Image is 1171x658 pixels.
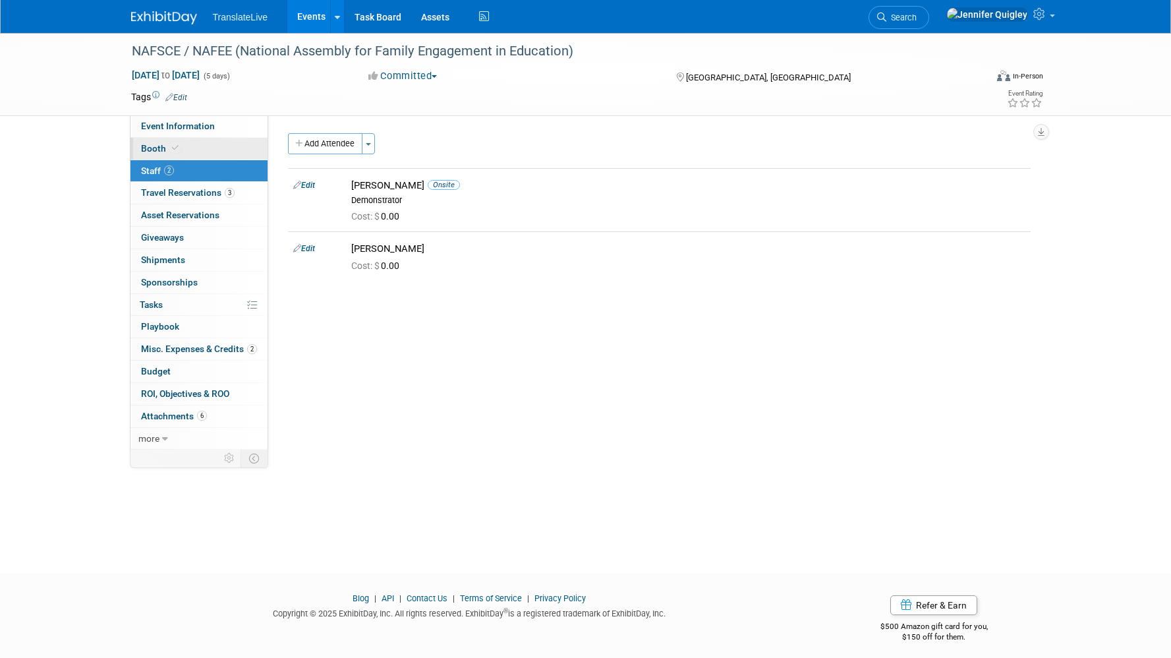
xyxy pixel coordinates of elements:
[138,433,159,444] span: more
[293,244,315,253] a: Edit
[218,450,241,467] td: Personalize Event Tab Strip
[946,7,1028,22] img: Jennifer Quigley
[130,405,268,427] a: Attachments6
[127,40,966,63] div: NAFSCE / NAFEE (National Assembly for Family Engagement in Education)
[213,12,268,22] span: TranslateLive
[141,165,174,176] span: Staff
[407,593,447,603] a: Contact Us
[131,90,187,104] td: Tags
[225,188,235,198] span: 3
[130,361,268,382] a: Budget
[1007,90,1042,97] div: Event Rating
[141,210,219,220] span: Asset Reservations
[130,383,268,405] a: ROI, Objectives & ROO
[460,593,522,603] a: Terms of Service
[130,227,268,249] a: Giveaways
[828,632,1041,643] div: $150 off for them.
[288,133,362,154] button: Add Attendee
[351,195,1025,206] div: Demonstrator
[503,607,508,614] sup: ®
[130,204,268,226] a: Asset Reservations
[141,121,215,131] span: Event Information
[130,338,268,360] a: Misc. Expenses & Credits2
[247,344,257,354] span: 2
[141,344,257,354] span: Misc. Expenses & Credits
[131,69,200,81] span: [DATE] [DATE]
[141,366,171,376] span: Budget
[130,272,268,293] a: Sponsorships
[351,211,381,222] span: Cost: $
[159,70,172,80] span: to
[997,71,1010,81] img: Format-Inperson.png
[141,187,235,198] span: Travel Reservations
[686,73,851,82] span: [GEOGRAPHIC_DATA], [GEOGRAPHIC_DATA]
[908,69,1044,88] div: Event Format
[524,593,532,603] span: |
[890,595,977,615] a: Refer & Earn
[886,13,917,22] span: Search
[130,316,268,338] a: Playbook
[141,232,184,243] span: Giveaways
[140,299,163,310] span: Tasks
[130,115,268,137] a: Event Information
[130,138,268,160] a: Booth
[165,93,187,102] a: Edit
[869,6,929,29] a: Search
[130,428,268,450] a: more
[351,211,405,222] span: 0.00
[141,388,229,399] span: ROI, Objectives & ROO
[396,593,405,603] span: |
[293,181,315,190] a: Edit
[1012,71,1043,81] div: In-Person
[164,165,174,175] span: 2
[197,411,207,421] span: 6
[241,450,268,467] td: Toggle Event Tabs
[351,260,381,271] span: Cost: $
[202,72,230,80] span: (5 days)
[828,613,1041,643] div: $500 Amazon gift card for you,
[172,144,179,152] i: Booth reservation complete
[382,593,394,603] a: API
[449,593,458,603] span: |
[351,243,1025,255] div: [PERSON_NAME]
[141,321,179,332] span: Playbook
[371,593,380,603] span: |
[351,260,405,271] span: 0.00
[141,277,198,287] span: Sponsorships
[428,180,460,190] span: Onsite
[141,143,181,154] span: Booth
[130,294,268,316] a: Tasks
[364,69,442,83] button: Committed
[353,593,369,603] a: Blog
[351,179,1025,192] div: [PERSON_NAME]
[131,605,809,620] div: Copyright © 2025 ExhibitDay, Inc. All rights reserved. ExhibitDay is a registered trademark of Ex...
[130,160,268,182] a: Staff2
[131,11,197,24] img: ExhibitDay
[130,182,268,204] a: Travel Reservations3
[130,249,268,271] a: Shipments
[534,593,586,603] a: Privacy Policy
[141,411,207,421] span: Attachments
[141,254,185,265] span: Shipments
